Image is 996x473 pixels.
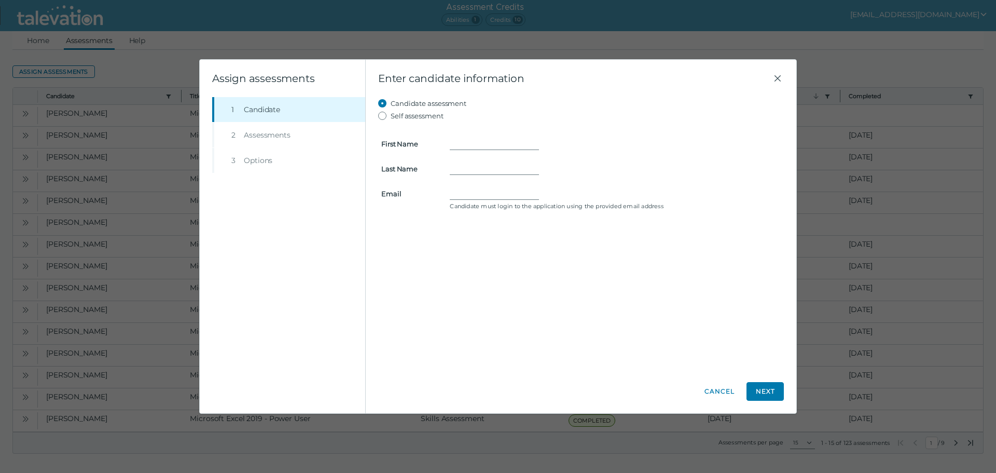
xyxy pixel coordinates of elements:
span: Enter candidate information [378,72,771,85]
button: Cancel [701,382,738,401]
nav: Wizard steps [212,97,365,173]
label: Self assessment [391,110,444,122]
clr-control-helper: Candidate must login to the application using the provided email address [450,202,781,210]
span: Candidate [244,104,280,115]
button: Close [771,72,784,85]
clr-wizard-title: Assign assessments [212,72,314,85]
label: First Name [375,140,444,148]
button: Next [746,382,784,401]
label: Candidate assessment [391,97,466,110]
div: 1 [231,104,240,115]
label: Email [375,190,444,198]
label: Last Name [375,165,444,173]
button: 1Candidate [214,97,365,122]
